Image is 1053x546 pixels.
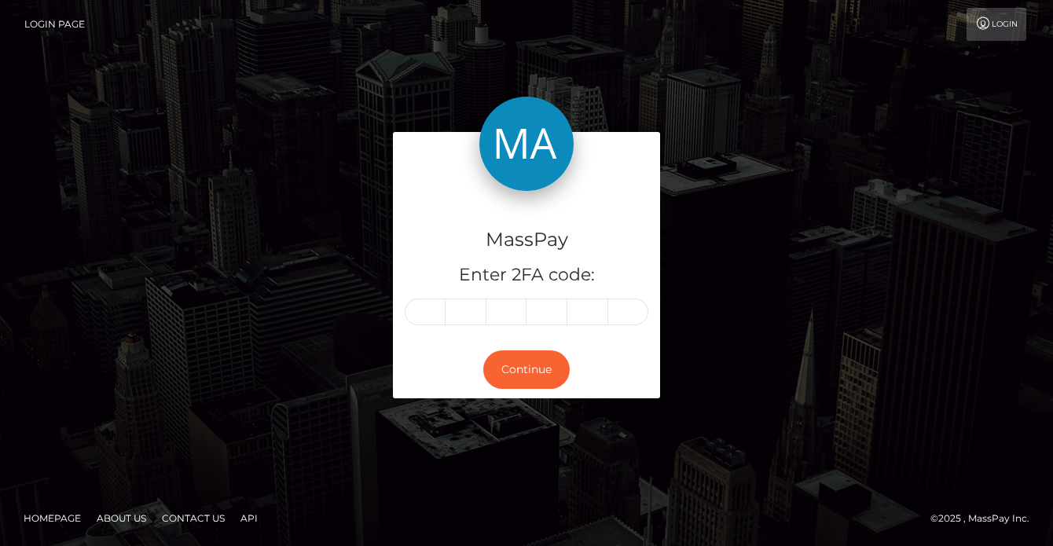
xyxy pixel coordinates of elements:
div: © 2025 , MassPay Inc. [930,510,1041,527]
a: Contact Us [156,506,231,530]
button: Continue [483,350,570,389]
a: Login [967,8,1026,41]
a: About Us [90,506,152,530]
img: MassPay [479,97,574,191]
a: API [234,506,264,530]
a: Login Page [24,8,85,41]
h5: Enter 2FA code: [405,263,648,288]
h4: MassPay [405,226,648,254]
a: Homepage [17,506,87,530]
